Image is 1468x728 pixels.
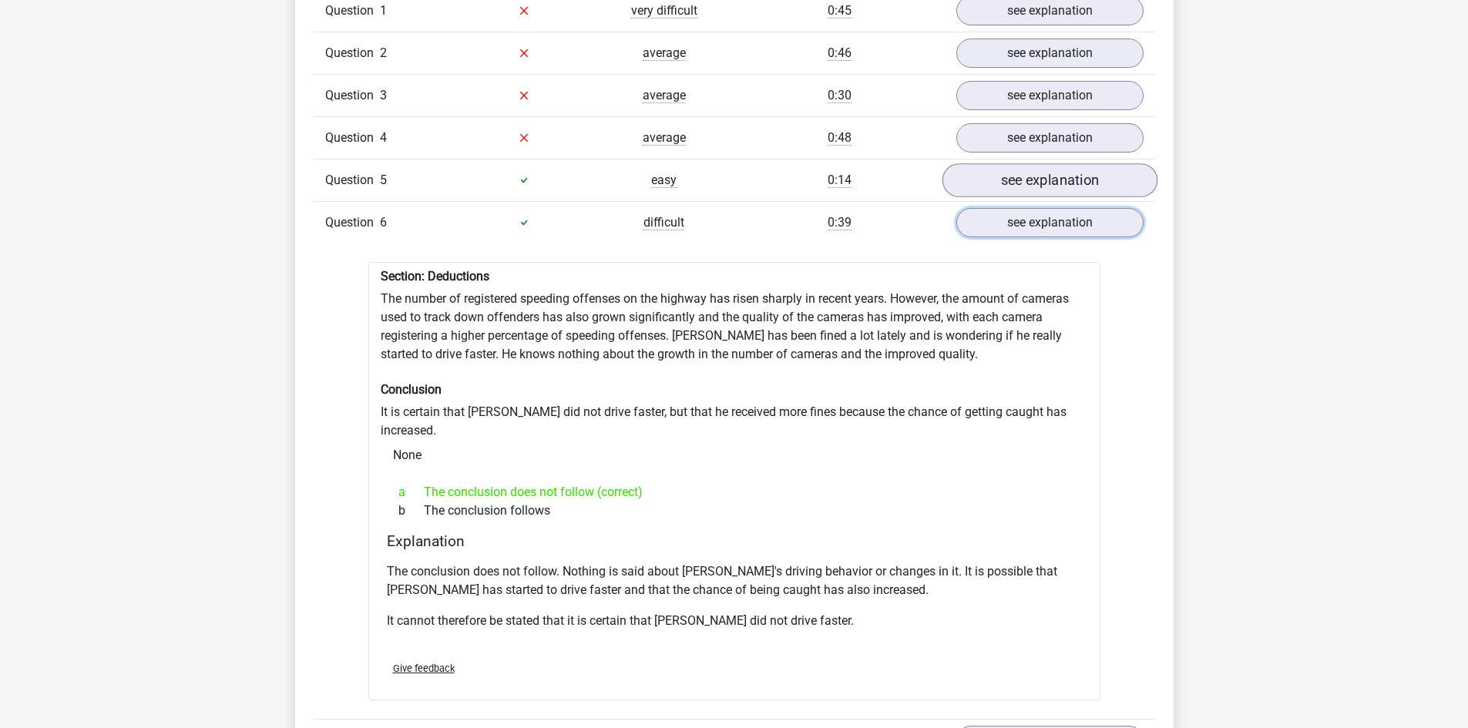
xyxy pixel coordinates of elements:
h4: Explanation [387,532,1082,550]
span: Question [325,86,380,105]
span: Question [325,2,380,20]
span: 5 [380,173,387,187]
div: The number of registered speeding offenses on the highway has risen sharply in recent years. Howe... [368,262,1100,700]
a: see explanation [956,39,1144,68]
span: 0:39 [828,215,852,230]
span: 0:46 [828,45,852,61]
span: 0:14 [828,173,852,188]
div: None [381,440,1088,471]
a: see explanation [956,123,1144,153]
span: 0:30 [828,88,852,103]
span: 4 [380,130,387,145]
span: Question [325,44,380,62]
span: Question [325,171,380,190]
span: Question [325,213,380,232]
span: average [643,88,686,103]
span: Give feedback [393,663,455,674]
h6: Conclusion [381,382,1088,397]
a: see explanation [956,81,1144,110]
a: see explanation [942,163,1157,197]
p: It cannot therefore be stated that it is certain that [PERSON_NAME] did not drive faster. [387,612,1082,630]
h6: Section: Deductions [381,269,1088,283]
span: very difficult [631,3,697,18]
span: Question [325,129,380,147]
span: 1 [380,3,387,18]
span: 0:45 [828,3,852,18]
span: difficult [643,215,684,230]
span: 3 [380,88,387,102]
span: 6 [380,215,387,230]
span: a [398,483,424,502]
span: average [643,45,686,61]
a: see explanation [956,208,1144,237]
span: 0:48 [828,130,852,146]
span: average [643,130,686,146]
div: The conclusion does not follow (correct) [387,483,1082,502]
span: easy [651,173,677,188]
span: b [398,502,424,520]
span: 2 [380,45,387,60]
p: The conclusion does not follow. Nothing is said about [PERSON_NAME]'s driving behavior or changes... [387,562,1082,599]
div: The conclusion follows [387,502,1082,520]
